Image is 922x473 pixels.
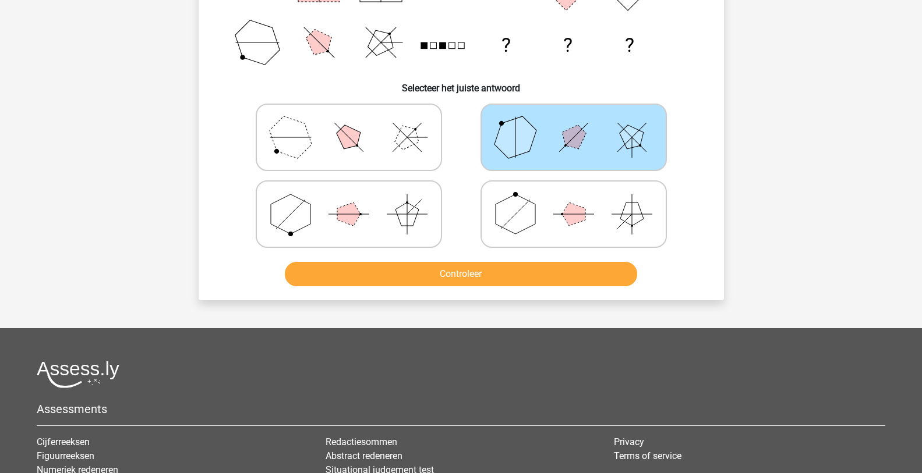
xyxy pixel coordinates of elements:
h6: Selecteer het juiste antwoord [217,73,705,94]
a: Terms of service [614,450,681,461]
a: Figuurreeksen [37,450,94,461]
button: Controleer [285,262,637,286]
a: Redactiesommen [326,436,397,447]
a: Abstract redeneren [326,450,402,461]
h5: Assessments [37,402,885,416]
text: ? [625,34,634,56]
a: Privacy [614,436,644,447]
text: ? [563,34,572,56]
a: Cijferreeksen [37,436,90,447]
img: Assessly logo [37,361,119,388]
text: ? [501,34,510,56]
